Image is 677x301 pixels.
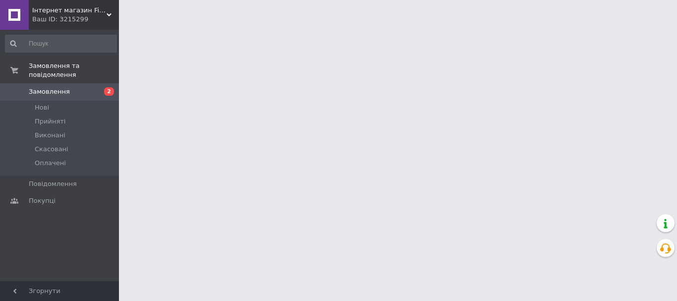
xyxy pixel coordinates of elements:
[5,35,117,53] input: Пошук
[29,61,119,79] span: Замовлення та повідомлення
[32,15,119,24] div: Ваш ID: 3215299
[29,180,77,188] span: Повідомлення
[35,117,65,126] span: Прийняті
[35,159,66,168] span: Оплачені
[29,196,56,205] span: Покупці
[35,131,65,140] span: Виконані
[32,6,107,15] span: Інтернет магазин Fiskars в Україні
[35,103,49,112] span: Нові
[35,145,68,154] span: Скасовані
[104,87,114,96] span: 2
[29,87,70,96] span: Замовлення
